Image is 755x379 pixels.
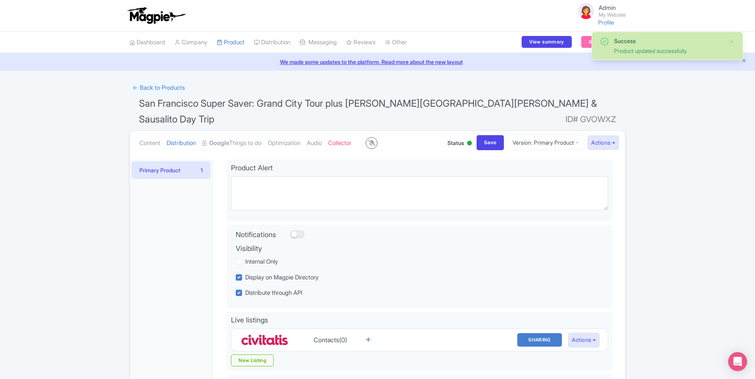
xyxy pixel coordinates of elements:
a: Primary Product1 [131,161,210,179]
a: Optimization [268,131,300,156]
div: Open Intercom Messenger [728,352,747,371]
button: Actions [568,333,599,347]
button: Actions [588,136,619,150]
a: ← Back to Products [130,80,188,96]
input: Save [477,135,504,150]
span: Internal Only [245,258,278,265]
a: Other [385,32,407,53]
div: 1 [201,166,203,174]
span: Distribute through API [245,289,302,296]
a: GoogleThings to do [202,131,261,156]
h4: Visibility [236,245,572,253]
span: Admin [599,4,616,11]
img: Civitatis [241,332,288,348]
span: ID# GVOWXZ [565,111,616,127]
a: Product [217,32,244,53]
a: Content [139,131,160,156]
button: Close [729,37,735,46]
img: avatar_key_member-9c1dde93af8b07d7383eb8b5fb890c87.png [577,2,595,21]
strong: Google [209,139,229,148]
a: Audio [307,131,322,156]
label: Notifications [236,229,276,240]
span: Status [447,139,464,147]
span: San Francisco Super Saver: Grand City Tour plus [PERSON_NAME][GEOGRAPHIC_DATA][PERSON_NAME] & Sau... [139,98,597,125]
div: Success [614,37,722,45]
div: Active [466,138,473,150]
a: Dashboard [130,32,165,53]
a: Admin My Website [572,2,625,21]
a: Reviews [346,32,376,53]
small: My Website [599,12,625,17]
button: Contacts(0) [517,333,562,347]
a: Subscription [581,36,625,48]
a: Messaging [300,32,337,53]
a: We made some updates to the platform. Read more about the new layout [5,58,750,66]
a: New Listing [231,354,274,366]
div: Contacts(0) [304,335,357,345]
a: Version: Primary Product [507,135,584,150]
a: Distribution [254,32,290,53]
a: Company [175,32,207,53]
div: Product updated successfully [614,47,722,55]
a: Collector [328,131,351,156]
a: Distribution [167,131,196,156]
a: Profile [598,19,614,26]
h4: Product Alert [231,164,608,172]
img: logo-ab69f6fb50320c5b225c76a69d11143b.png [126,7,187,24]
button: Close announcement [741,57,747,66]
h4: Live listings [231,316,608,324]
a: View summary [522,36,571,48]
span: Display on Magpie Directory [245,273,319,281]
